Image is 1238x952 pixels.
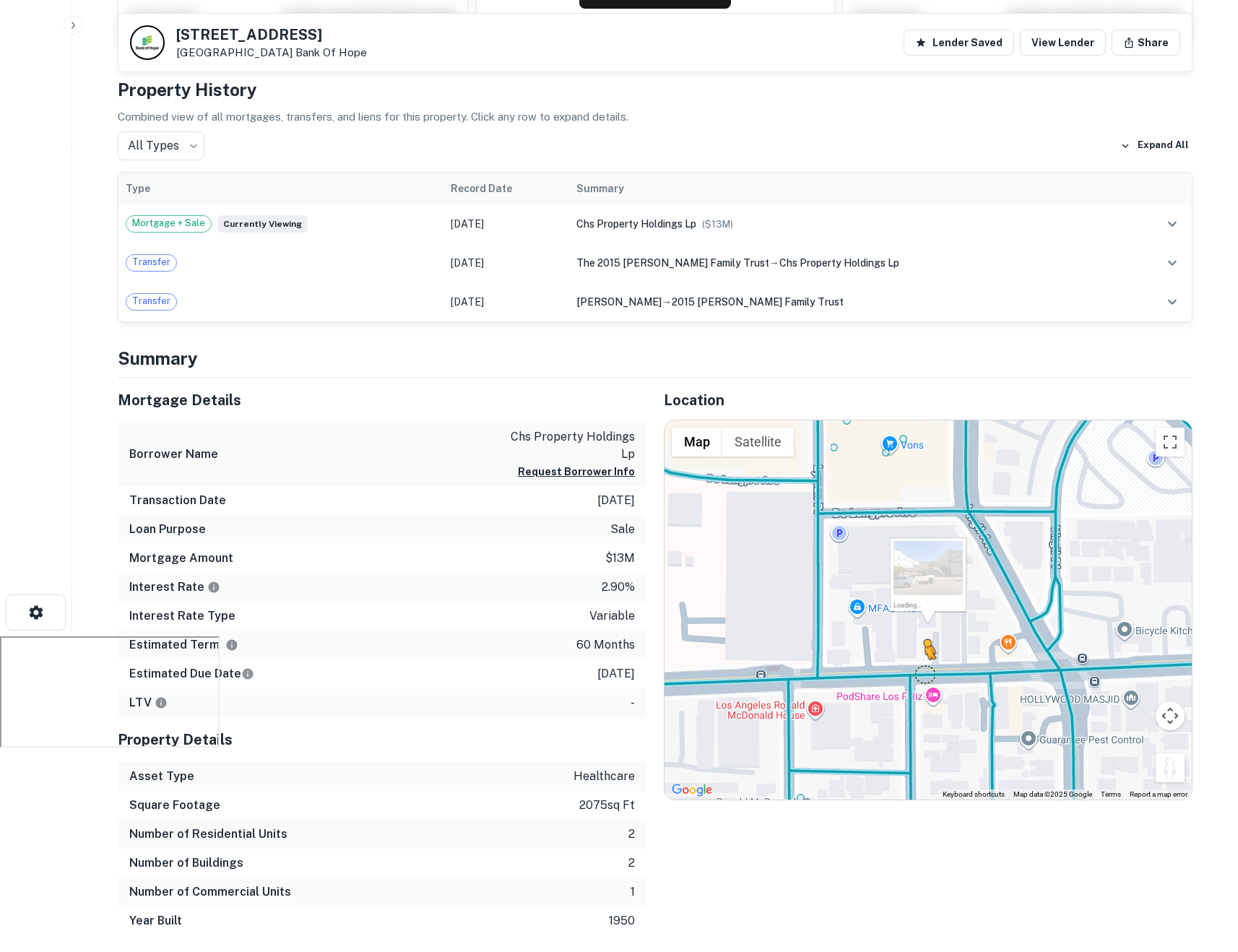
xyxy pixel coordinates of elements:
[610,521,635,538] p: sale
[628,854,635,872] p: 2
[207,581,220,594] svg: The interest rates displayed on the website are for informational purposes only and may be report...
[129,492,226,509] h6: Transaction Date
[241,667,254,680] svg: Estimate is based on a standard schedule for this type of loan.
[1117,135,1192,157] button: Expand All
[118,77,1192,103] h4: Property History
[129,579,220,596] h6: Interest Rate
[1160,212,1185,236] button: expand row
[518,463,635,480] button: Request Borrower Info
[589,607,635,625] p: variable
[1160,251,1185,275] button: expand row
[722,428,794,456] button: Show satellite imagery
[129,912,182,930] h6: Year Built
[576,296,662,308] span: [PERSON_NAME]
[605,550,635,567] p: $13m
[1166,836,1238,906] iframe: Chat Widget
[1130,790,1187,798] a: Report a map error
[628,826,635,843] p: 2
[1156,753,1185,782] button: Drag Pegman onto the map to open Street View
[443,204,569,243] td: [DATE]
[576,255,1120,271] div: →
[129,797,220,814] h6: Square Footage
[668,781,716,800] img: Google
[597,492,635,509] p: [DATE]
[672,296,844,308] span: 2015 [PERSON_NAME] family trust
[1101,790,1121,798] a: Terms (opens in new tab)
[118,729,646,750] h5: Property Details
[118,389,646,411] h5: Mortgage Details
[576,257,769,269] span: the 2015 [PERSON_NAME] family trust
[295,46,367,59] a: Bank Of Hope
[579,797,635,814] p: 2075 sq ft
[573,768,635,785] p: healthcare
[155,696,168,709] svg: LTVs displayed on the website are for informational purposes only and may be reported incorrectly...
[217,215,308,233] span: Currently viewing
[569,173,1127,204] th: Summary
[176,46,367,59] p: [GEOGRAPHIC_DATA]
[129,521,206,538] h6: Loan Purpose
[118,173,443,204] th: Type
[1156,428,1185,456] button: Toggle fullscreen view
[126,216,211,230] span: Mortgage + Sale
[631,883,635,901] p: 1
[443,173,569,204] th: Record Date
[118,131,204,160] div: All Types
[118,345,1192,371] h4: Summary
[443,243,569,282] td: [DATE]
[576,218,696,230] span: chs property holdings lp
[609,912,635,930] p: 1950
[118,108,1192,126] p: Combined view of all mortgages, transfers, and liens for this property. Click any row to expand d...
[904,30,1014,56] button: Lender Saved
[126,294,176,308] span: Transfer
[1013,790,1092,798] span: Map data ©2025 Google
[225,639,238,652] svg: Term is based on a standard schedule for this type of loan.
[664,389,1192,411] h5: Location
[129,550,233,567] h6: Mortgage Amount
[505,428,635,463] p: chs property holdings lp
[702,219,733,230] span: ($ 13M )
[129,826,287,843] h6: Number of Residential Units
[1020,30,1106,56] a: View Lender
[129,607,235,625] h6: Interest Rate Type
[602,579,635,596] p: 2.90%
[576,636,635,654] p: 60 months
[129,883,291,901] h6: Number of Commercial Units
[176,27,367,42] h5: [STREET_ADDRESS]
[893,602,964,609] div: Loading...
[576,294,1120,310] div: →
[1112,30,1180,56] button: Share
[668,781,716,800] a: Open this area in Google Maps (opens a new window)
[129,768,194,785] h6: Asset Type
[126,255,176,269] span: Transfer
[1156,701,1185,730] button: Map camera controls
[672,428,722,456] button: Show street map
[1160,290,1185,314] button: expand row
[779,257,899,269] span: chs property holdings lp
[129,446,218,463] h6: Borrower Name
[129,854,243,872] h6: Number of Buildings
[443,282,569,321] td: [DATE]
[943,789,1005,800] button: Keyboard shortcuts
[631,694,635,711] p: -
[597,665,635,683] p: [DATE]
